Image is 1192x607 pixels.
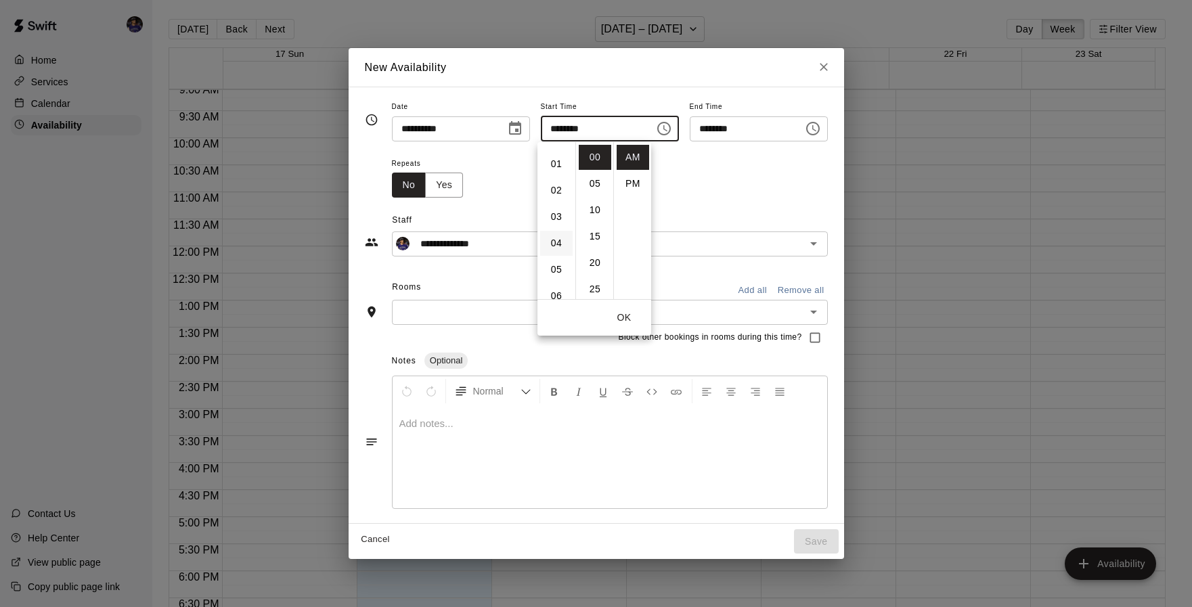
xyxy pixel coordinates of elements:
button: Choose date, selected date is Aug 19, 2025 [502,115,529,142]
span: Start Time [541,98,679,116]
li: 2 hours [540,178,573,203]
ul: Select hours [537,142,575,299]
button: Insert Code [640,379,663,403]
button: Formatting Options [449,379,537,403]
button: Insert Link [665,379,688,403]
button: Format Italics [567,379,590,403]
button: Justify Align [768,379,791,403]
button: Format Strikethrough [616,379,639,403]
ul: Select minutes [575,142,613,299]
li: 1 hours [540,152,573,177]
button: Redo [420,379,443,403]
span: Rooms [392,282,421,292]
svg: Timing [365,113,378,127]
button: Format Bold [543,379,566,403]
li: 3 hours [540,204,573,229]
span: Block other bookings in rooms during this time? [619,331,802,344]
li: 5 minutes [579,171,611,196]
button: Cancel [354,529,397,550]
span: Date [392,98,530,116]
h6: New Availability [365,59,447,76]
button: Center Align [720,379,743,403]
button: Open [804,302,823,321]
button: Close [812,55,836,79]
span: Notes [392,356,416,365]
li: 5 hours [540,257,573,282]
span: Normal [473,384,521,398]
button: No [392,173,426,198]
li: 15 minutes [579,224,611,249]
li: 6 hours [540,284,573,309]
li: PM [617,171,649,196]
img: Brandon Barnes [396,237,410,250]
span: End Time [690,98,828,116]
button: Left Align [695,379,718,403]
button: Remove all [774,280,828,301]
li: AM [617,145,649,170]
li: 20 minutes [579,250,611,275]
li: 10 minutes [579,198,611,223]
button: Open [804,234,823,253]
button: OK [602,305,646,330]
li: 4 hours [540,231,573,256]
button: Choose time, selected time is 9:30 AM [799,115,826,142]
button: Right Align [744,379,767,403]
svg: Staff [365,235,378,249]
button: Yes [425,173,463,198]
button: Undo [395,379,418,403]
span: Optional [424,355,468,365]
button: Choose time, selected time is 9:00 AM [650,115,678,142]
svg: Notes [365,435,378,449]
button: Add all [731,280,774,301]
span: Repeats [392,155,474,173]
ul: Select meridiem [613,142,651,299]
li: 0 minutes [579,145,611,170]
div: outlined button group [392,173,464,198]
li: 25 minutes [579,277,611,302]
span: Staff [392,210,827,231]
svg: Rooms [365,305,378,319]
button: Format Underline [592,379,615,403]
